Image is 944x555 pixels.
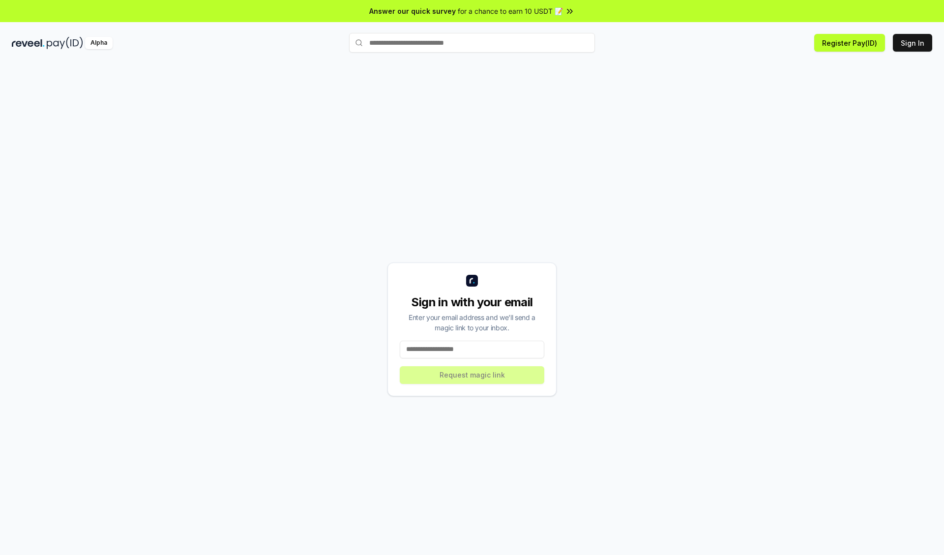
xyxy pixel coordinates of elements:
img: logo_small [466,275,478,287]
div: Sign in with your email [400,294,544,310]
img: pay_id [47,37,83,49]
div: Enter your email address and we’ll send a magic link to your inbox. [400,312,544,333]
span: Answer our quick survey [369,6,456,16]
span: for a chance to earn 10 USDT 📝 [458,6,563,16]
button: Sign In [893,34,932,52]
img: reveel_dark [12,37,45,49]
div: Alpha [85,37,113,49]
button: Register Pay(ID) [814,34,885,52]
